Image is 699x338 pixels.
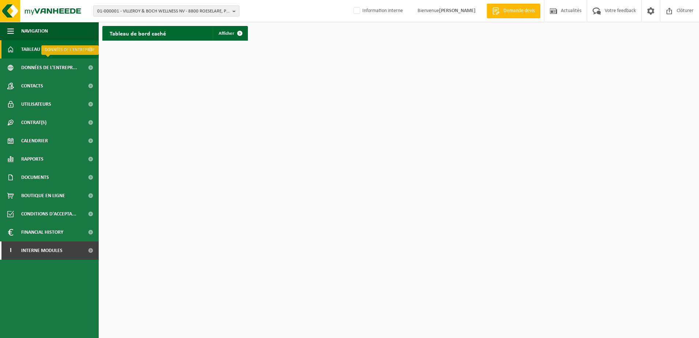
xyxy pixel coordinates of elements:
[97,6,230,17] span: 01-000001 - VILLEROY & BOCH WELLNESS NV - 8800 ROESELARE, POPULIERSTRAAT 1
[487,4,540,18] a: Demande devis
[21,59,77,77] span: Données de l'entrepr...
[93,5,239,16] button: 01-000001 - VILLEROY & BOCH WELLNESS NV - 8800 ROESELARE, POPULIERSTRAAT 1
[7,241,14,260] span: I
[21,241,63,260] span: Interne modules
[213,26,247,41] a: Afficher
[21,22,48,40] span: Navigation
[21,95,51,113] span: Utilisateurs
[102,26,173,40] h2: Tableau de bord caché
[21,113,46,132] span: Contrat(s)
[352,5,403,16] label: Information interne
[439,8,476,14] strong: [PERSON_NAME]
[21,77,43,95] span: Contacts
[502,7,537,15] span: Demande devis
[21,187,65,205] span: Boutique en ligne
[21,40,61,59] span: Tableau de bord
[21,150,44,168] span: Rapports
[219,31,234,36] span: Afficher
[21,205,76,223] span: Conditions d'accepta...
[21,168,49,187] span: Documents
[21,223,63,241] span: Financial History
[21,132,48,150] span: Calendrier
